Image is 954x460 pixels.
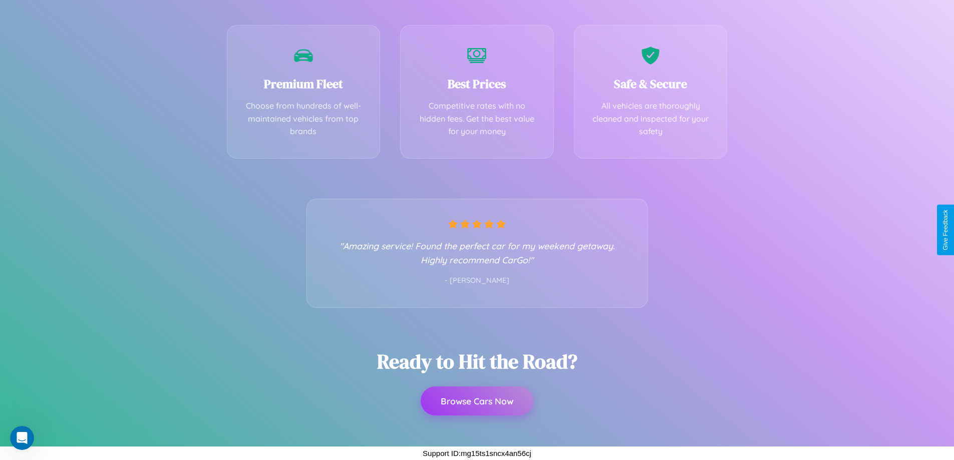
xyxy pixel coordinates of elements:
[377,348,577,375] h2: Ready to Hit the Road?
[416,76,538,92] h3: Best Prices
[423,446,531,460] p: Support ID: mg15ts1sncx4an56cj
[327,274,627,287] p: - [PERSON_NAME]
[327,239,627,267] p: "Amazing service! Found the perfect car for my weekend getaway. Highly recommend CarGo!"
[242,76,365,92] h3: Premium Fleet
[589,100,712,138] p: All vehicles are thoroughly cleaned and inspected for your safety
[10,426,34,450] iframe: Intercom live chat
[589,76,712,92] h3: Safe & Secure
[242,100,365,138] p: Choose from hundreds of well-maintained vehicles from top brands
[416,100,538,138] p: Competitive rates with no hidden fees. Get the best value for your money
[421,386,533,415] button: Browse Cars Now
[942,210,949,250] div: Give Feedback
